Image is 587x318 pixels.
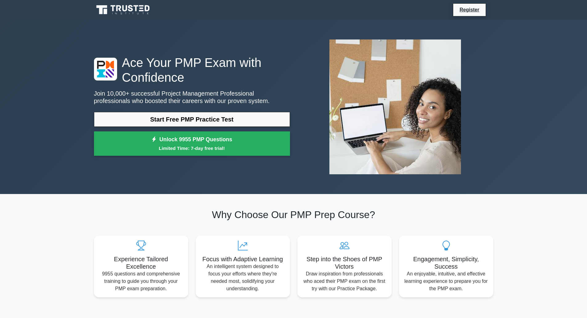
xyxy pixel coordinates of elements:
[201,255,285,263] h5: Focus with Adaptive Learning
[302,255,387,270] h5: Step into the Shoes of PMP Victors
[99,270,183,292] p: 9955 questions and comprehensive training to guide you through your PMP exam preparation.
[94,209,493,221] h2: Why Choose Our PMP Prep Course?
[94,131,290,156] a: Unlock 9955 PMP QuestionsLimited Time: 7-day free trial!
[201,263,285,292] p: An intelligent system designed to focus your efforts where they're needed most, solidifying your ...
[94,55,290,85] h1: Ace Your PMP Exam with Confidence
[404,270,488,292] p: An enjoyable, intuitive, and effective learning experience to prepare you for the PMP exam.
[302,270,387,292] p: Draw inspiration from professionals who aced their PMP exam on the first try with our Practice Pa...
[102,145,282,152] small: Limited Time: 7-day free trial!
[94,112,290,127] a: Start Free PMP Practice Test
[99,255,183,270] h5: Experience Tailored Excellence
[456,6,483,14] a: Register
[404,255,488,270] h5: Engagement, Simplicity, Success
[94,90,290,105] p: Join 10,000+ successful Project Management Professional professionals who boosted their careers w...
